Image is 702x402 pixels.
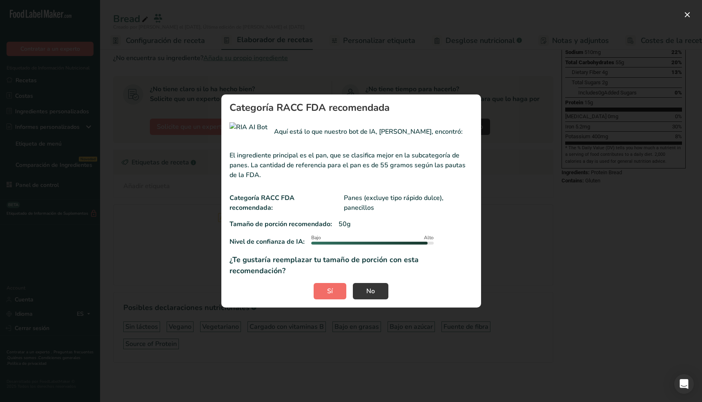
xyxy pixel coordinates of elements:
[311,234,321,241] span: Bajo
[424,234,434,241] span: Alto
[674,374,694,394] div: Open Intercom Messenger
[230,193,337,213] p: Categoría RACC FDA recomendada:
[230,237,305,247] p: Nivel de confianza de IA:
[344,193,473,213] p: Panes (excluye tipo rápido dulce), panecillos
[314,283,346,299] button: Sí
[366,286,375,296] span: No
[230,219,332,229] p: Tamaño de porción recomendado:
[230,254,473,276] p: ¿Te gustaría reemplazar tu tamaño de porción con esta recomendación?
[230,122,267,141] img: RIA AI Bot
[327,286,333,296] span: Sí
[353,283,388,299] button: No
[230,150,473,180] p: El ingrediente principal es el pan, que se clasifica mejor en la subcategoría de panes. La cantid...
[230,103,473,112] h1: Categoría RACC FDA recomendada
[274,127,463,137] p: Aquí está lo que nuestro bot de IA, [PERSON_NAME], encontró:
[339,219,351,229] p: 50g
